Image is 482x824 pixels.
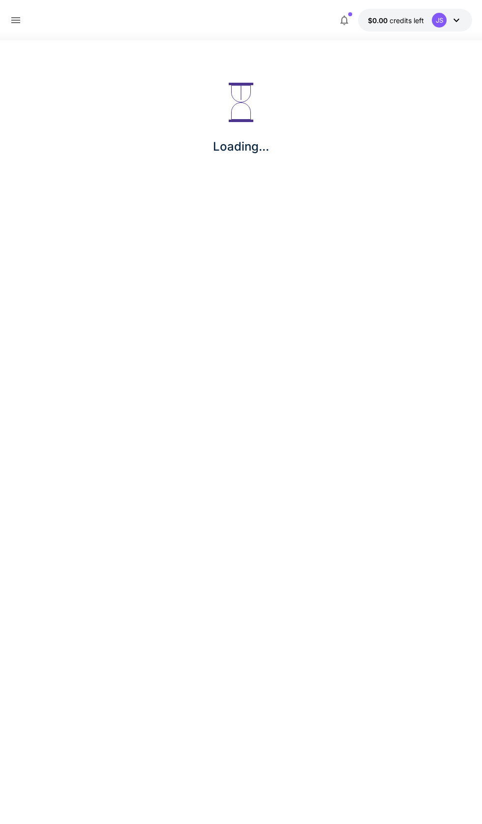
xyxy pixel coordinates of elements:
span: $0.00 [368,16,390,25]
button: $0.00JS [358,9,472,32]
p: Loading... [213,138,269,156]
div: JS [432,13,447,28]
div: $0.00 [368,15,424,26]
span: credits left [390,16,424,25]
